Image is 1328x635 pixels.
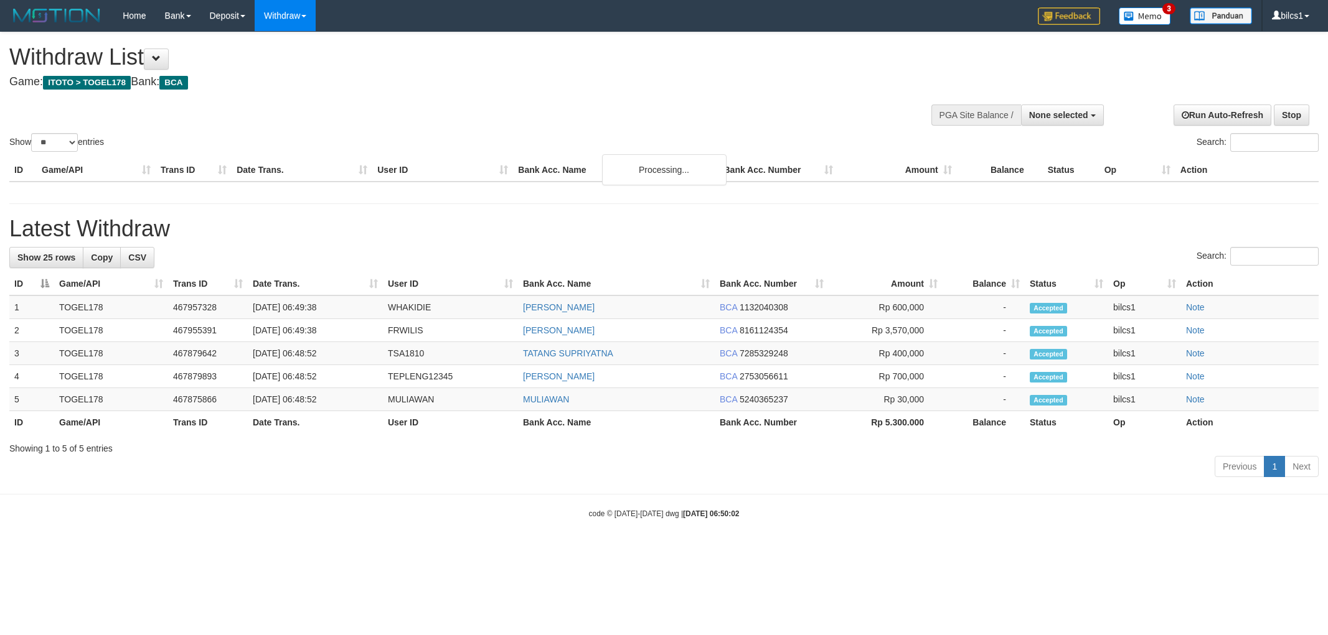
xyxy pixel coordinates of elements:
[9,342,54,365] td: 3
[957,159,1043,182] th: Balance
[1108,365,1181,388] td: bilcs1
[715,272,829,295] th: Bank Acc. Number: activate to sort column ascending
[9,272,54,295] th: ID: activate to sort column descending
[383,295,518,319] td: WHAKIDIE
[1162,3,1175,14] span: 3
[1025,272,1108,295] th: Status: activate to sort column ascending
[523,302,595,312] a: [PERSON_NAME]
[1174,104,1271,126] a: Run Auto-Refresh
[31,133,78,152] select: Showentries
[9,133,104,152] label: Show entries
[1264,456,1285,477] a: 1
[718,159,837,182] th: Bank Acc. Number
[383,388,518,411] td: MULIAWAN
[9,411,54,434] th: ID
[1100,159,1175,182] th: Op
[1186,394,1205,404] a: Note
[9,159,37,182] th: ID
[120,247,154,268] a: CSV
[1108,388,1181,411] td: bilcs1
[168,365,248,388] td: 467879893
[1030,349,1067,359] span: Accepted
[372,159,513,182] th: User ID
[829,365,943,388] td: Rp 700,000
[159,76,187,90] span: BCA
[1108,319,1181,342] td: bilcs1
[9,247,83,268] a: Show 25 rows
[156,159,232,182] th: Trans ID
[1108,272,1181,295] th: Op: activate to sort column ascending
[1108,342,1181,365] td: bilcs1
[383,272,518,295] th: User ID: activate to sort column ascending
[829,388,943,411] td: Rp 30,000
[740,371,788,381] span: Copy 2753056611 to clipboard
[1175,159,1319,182] th: Action
[838,159,957,182] th: Amount
[54,388,168,411] td: TOGEL178
[1030,372,1067,382] span: Accepted
[523,371,595,381] a: [PERSON_NAME]
[1274,104,1309,126] a: Stop
[91,253,113,262] span: Copy
[943,295,1025,319] td: -
[943,272,1025,295] th: Balance: activate to sort column ascending
[523,394,569,404] a: MULIAWAN
[683,509,739,518] strong: [DATE] 06:50:02
[523,348,613,358] a: TATANG SUPRIYATNA
[518,411,715,434] th: Bank Acc. Name
[720,302,737,312] span: BCA
[1021,104,1104,126] button: None selected
[1043,159,1100,182] th: Status
[168,411,248,434] th: Trans ID
[740,394,788,404] span: Copy 5240365237 to clipboard
[168,342,248,365] td: 467879642
[43,76,131,90] span: ITOTO > TOGEL178
[715,411,829,434] th: Bank Acc. Number
[1215,456,1264,477] a: Previous
[1025,411,1108,434] th: Status
[720,325,737,335] span: BCA
[9,295,54,319] td: 1
[1029,110,1088,120] span: None selected
[248,388,383,411] td: [DATE] 06:48:52
[1186,302,1205,312] a: Note
[128,253,146,262] span: CSV
[383,365,518,388] td: TEPLENG12345
[248,365,383,388] td: [DATE] 06:48:52
[383,319,518,342] td: FRWILIS
[943,342,1025,365] td: -
[1038,7,1100,25] img: Feedback.jpg
[168,319,248,342] td: 467955391
[829,411,943,434] th: Rp 5.300.000
[54,411,168,434] th: Game/API
[1108,411,1181,434] th: Op
[168,295,248,319] td: 467957328
[740,348,788,358] span: Copy 7285329248 to clipboard
[54,319,168,342] td: TOGEL178
[9,319,54,342] td: 2
[383,342,518,365] td: TSA1810
[37,159,156,182] th: Game/API
[829,272,943,295] th: Amount: activate to sort column ascending
[248,295,383,319] td: [DATE] 06:49:38
[17,253,75,262] span: Show 25 rows
[523,325,595,335] a: [PERSON_NAME]
[1186,325,1205,335] a: Note
[1119,7,1171,25] img: Button%20Memo.svg
[54,365,168,388] td: TOGEL178
[943,319,1025,342] td: -
[720,371,737,381] span: BCA
[9,6,104,25] img: MOTION_logo.png
[248,342,383,365] td: [DATE] 06:48:52
[740,325,788,335] span: Copy 8161124354 to clipboard
[54,342,168,365] td: TOGEL178
[9,388,54,411] td: 5
[518,272,715,295] th: Bank Acc. Name: activate to sort column ascending
[513,159,718,182] th: Bank Acc. Name
[9,365,54,388] td: 4
[383,411,518,434] th: User ID
[1030,326,1067,336] span: Accepted
[1186,348,1205,358] a: Note
[9,437,1319,455] div: Showing 1 to 5 of 5 entries
[9,76,873,88] h4: Game: Bank:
